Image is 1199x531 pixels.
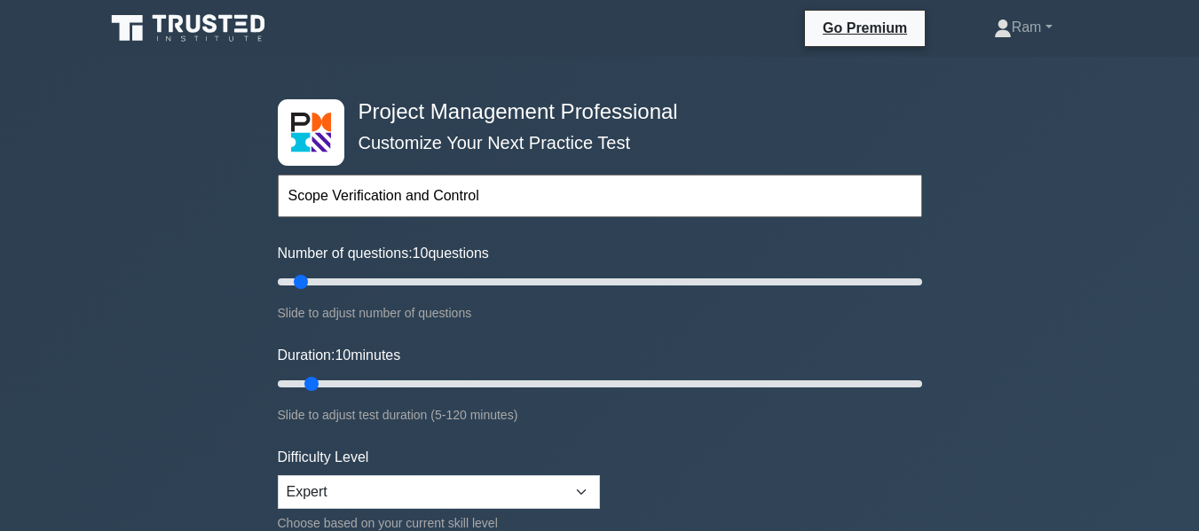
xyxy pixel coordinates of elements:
label: Number of questions: questions [278,243,489,264]
input: Start typing to filter on topic or concept... [278,175,922,217]
span: 10 [413,246,429,261]
h4: Project Management Professional [351,99,835,125]
div: Slide to adjust number of questions [278,302,922,324]
div: Slide to adjust test duration (5-120 minutes) [278,404,922,426]
a: Go Premium [812,17,918,39]
label: Difficulty Level [278,447,369,468]
span: 10 [335,347,351,363]
a: Ram [951,10,1095,45]
label: Duration: minutes [278,345,401,366]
